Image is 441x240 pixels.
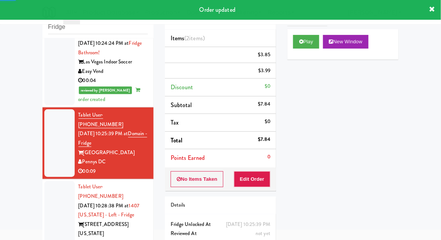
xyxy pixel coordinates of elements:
button: Play [293,35,319,49]
input: Search vision orders [48,20,148,34]
button: Edit Order [234,171,271,187]
div: $3.85 [258,50,271,60]
div: Reviewed At [171,229,270,238]
ng-pluralize: items [190,34,203,43]
div: Details [171,201,270,210]
span: reviewed by [PERSON_NAME] [79,87,132,94]
span: · [PHONE_NUMBER] [78,183,123,200]
div: $0 [265,117,270,126]
div: $7.84 [258,99,271,109]
span: · [PHONE_NUMBER] [78,111,123,128]
span: Items [171,34,205,43]
li: Tablet User· [PHONE_NUMBER][DATE] 10:24:24 PM atFridge Bathroom!Las Vegas Indoor SoccerEasy Vend0... [42,17,154,107]
button: New Window [323,35,369,49]
div: $7.84 [258,135,271,144]
li: Tablet User· [PHONE_NUMBER][DATE] 10:25:39 PM atDomain - Fridge[GEOGRAPHIC_DATA]Pennys DC00:09 [42,107,154,179]
span: (2 ) [184,34,205,43]
div: Pennys DC [78,157,148,167]
div: [GEOGRAPHIC_DATA] [78,148,148,158]
span: Order updated [199,5,235,14]
span: Subtotal [171,101,192,109]
div: Las Vegas Indoor Soccer [78,57,148,67]
div: Fridge Unlocked At [171,220,270,229]
button: No Items Taken [171,171,224,187]
a: Tablet User· [PHONE_NUMBER] [78,111,123,128]
div: 0 [267,152,270,162]
div: 00:04 [78,76,148,85]
div: Easy Vend [78,67,148,76]
a: Tablet User· [PHONE_NUMBER] [78,183,123,200]
span: Tax [171,118,179,127]
div: $0 [265,82,270,91]
div: [STREET_ADDRESS][US_STATE] [78,220,148,238]
span: Points Earned [171,153,205,162]
div: [DATE] 10:25:39 PM [226,220,270,229]
div: 00:09 [78,167,148,176]
span: [DATE] 10:24:24 PM at [78,39,129,47]
span: Discount [171,83,193,92]
a: Domain - Fridge [78,130,148,147]
span: not yet [256,230,270,237]
span: Total [171,136,183,145]
span: [DATE] 10:28:38 PM at [78,202,129,209]
div: $3.99 [259,66,271,76]
span: [DATE] 10:25:39 PM at [78,130,128,137]
span: order created [78,86,140,103]
a: Fridge Bathroom! [78,39,142,56]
